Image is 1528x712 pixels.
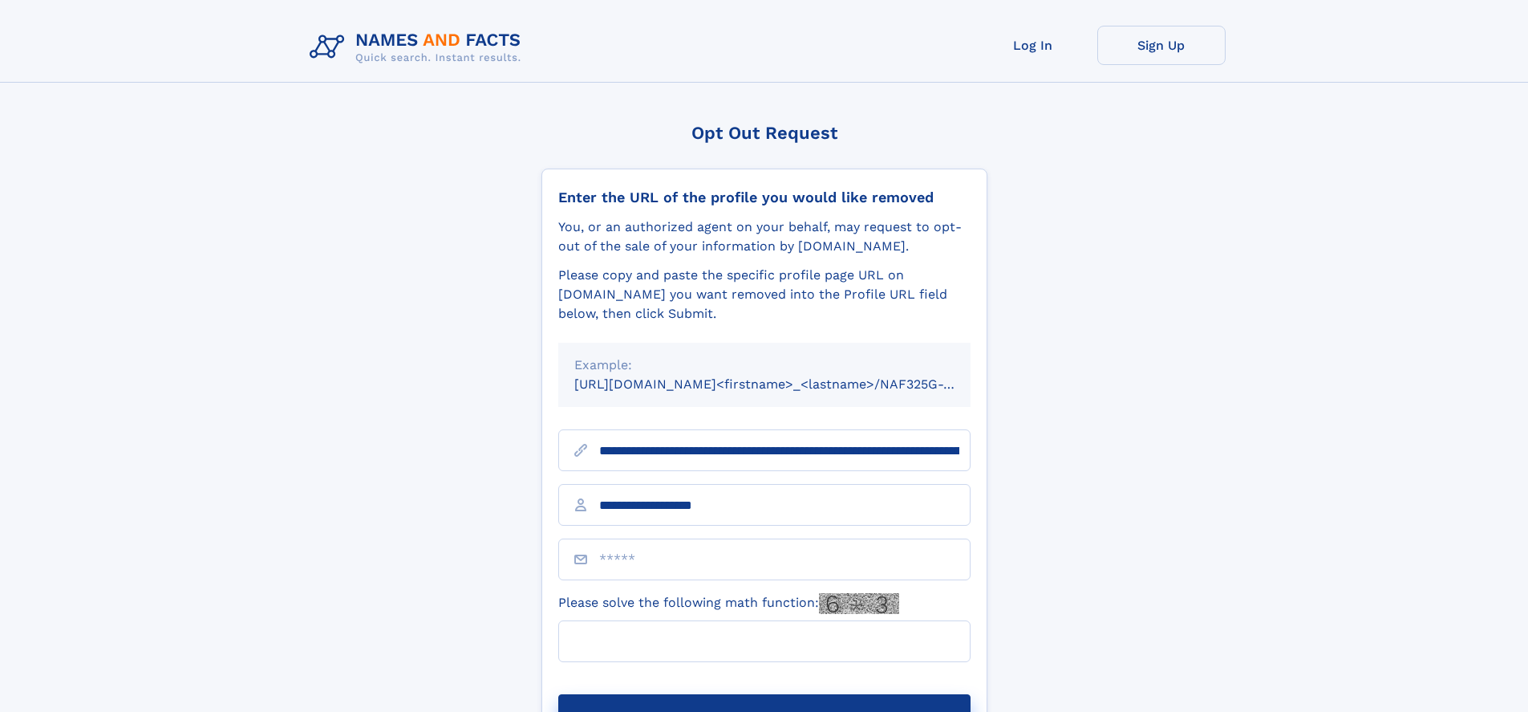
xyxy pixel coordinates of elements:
[574,376,1001,392] small: [URL][DOMAIN_NAME]<firstname>_<lastname>/NAF325G-xxxxxxxx
[574,356,954,375] div: Example:
[558,593,899,614] label: Please solve the following math function:
[303,26,534,69] img: Logo Names and Facts
[558,218,971,256] div: You, or an authorized agent on your behalf, may request to opt-out of the sale of your informatio...
[541,123,987,143] div: Opt Out Request
[969,26,1097,65] a: Log In
[558,266,971,323] div: Please copy and paste the specific profile page URL on [DOMAIN_NAME] you want removed into the Pr...
[1097,26,1226,65] a: Sign Up
[558,189,971,206] div: Enter the URL of the profile you would like removed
